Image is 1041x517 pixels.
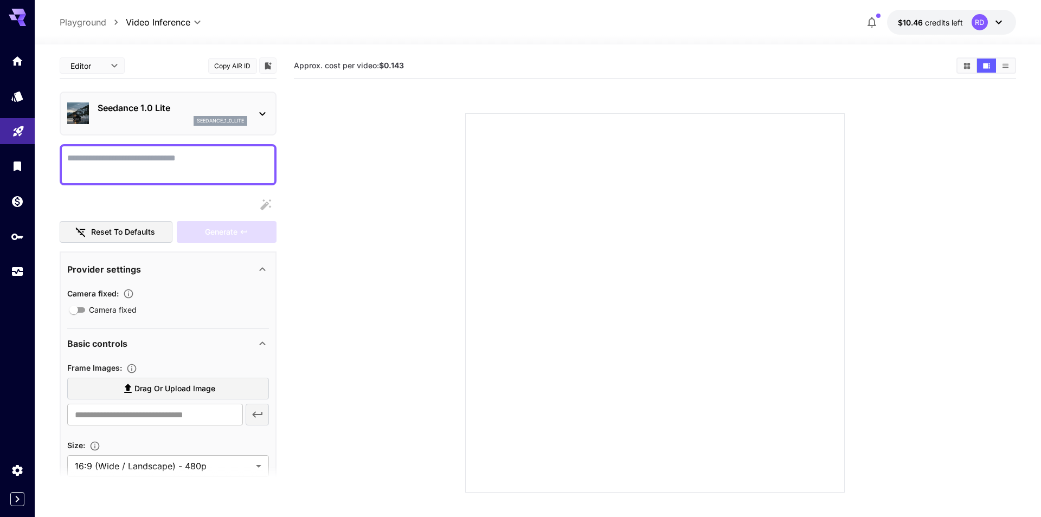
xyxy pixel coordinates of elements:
div: Provider settings [67,256,269,282]
span: Approx. cost per video: [294,61,404,70]
div: Models [11,89,24,103]
div: RD [972,14,988,30]
button: $10.45997RD [887,10,1016,35]
div: Playground [12,121,25,134]
p: Seedance 1.0 Lite [98,101,247,114]
button: Upload frame images. [122,363,142,374]
button: Reset to defaults [60,221,172,243]
div: Seedance 1.0 Liteseedance_1_0_lite [67,97,269,130]
p: Provider settings [67,263,141,276]
b: $0.143 [379,61,404,70]
p: Basic controls [67,337,127,350]
label: Drag or upload image [67,378,269,400]
button: Show videos in video view [977,59,996,73]
button: Show videos in list view [996,59,1015,73]
div: $10.45997 [898,17,963,28]
span: Editor [70,60,104,72]
span: $10.46 [898,18,925,27]
span: Size : [67,441,85,450]
div: Show videos in grid viewShow videos in video viewShow videos in list view [956,57,1016,74]
button: Add to library [263,59,273,72]
nav: breadcrumb [60,16,126,29]
button: Expand sidebar [10,492,24,506]
div: Usage [11,265,24,279]
span: credits left [925,18,963,27]
div: Settings [11,463,24,477]
span: Frame Images : [67,363,122,372]
span: Camera fixed [89,304,137,315]
div: API Keys [11,230,24,243]
button: Show videos in grid view [958,59,976,73]
button: Adjust the dimensions of the generated image by specifying its width and height in pixels, or sel... [85,441,105,451]
span: Camera fixed : [67,289,119,298]
p: seedance_1_0_lite [197,117,244,125]
span: 16:9 (Wide / Landscape) - 480p [75,460,252,473]
div: Wallet [11,195,24,208]
div: Home [11,54,24,68]
div: Basic controls [67,331,269,357]
span: Drag or upload image [134,382,215,396]
span: Video Inference [126,16,190,29]
div: Library [11,159,24,173]
a: Playground [60,16,106,29]
button: Copy AIR ID [208,58,257,74]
